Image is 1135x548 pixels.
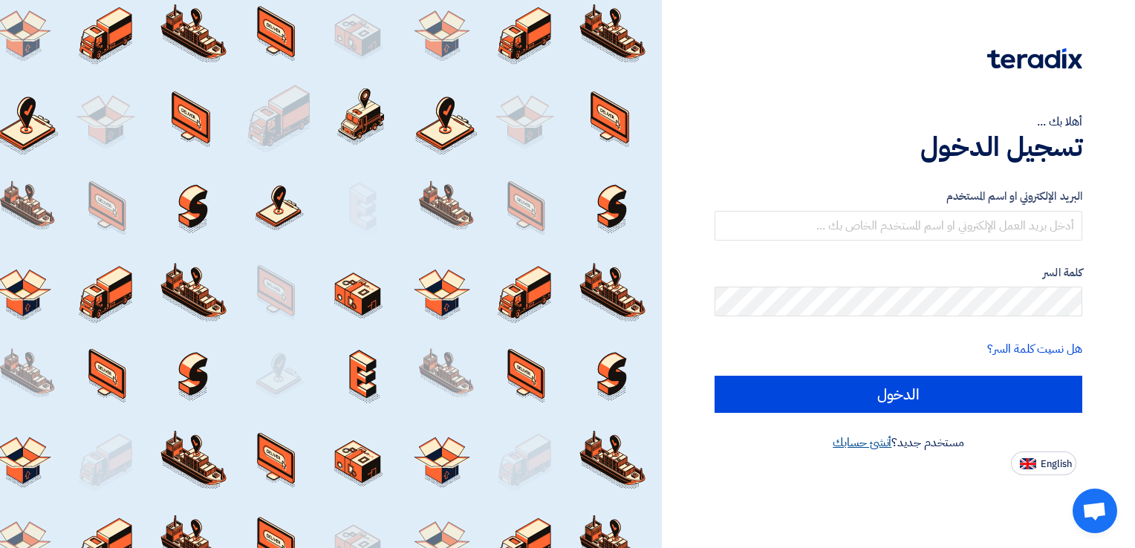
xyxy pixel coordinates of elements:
button: English [1011,451,1076,475]
a: Open chat [1073,489,1117,533]
div: مستخدم جديد؟ [715,434,1082,451]
a: هل نسيت كلمة السر؟ [987,340,1082,358]
img: Teradix logo [987,48,1082,69]
a: أنشئ حسابك [833,434,891,451]
input: أدخل بريد العمل الإلكتروني او اسم المستخدم الخاص بك ... [715,211,1082,241]
label: كلمة السر [715,264,1082,281]
h1: تسجيل الدخول [715,131,1082,163]
div: أهلا بك ... [715,113,1082,131]
label: البريد الإلكتروني او اسم المستخدم [715,188,1082,205]
img: en-US.png [1020,458,1036,469]
input: الدخول [715,376,1082,413]
span: English [1041,459,1072,469]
